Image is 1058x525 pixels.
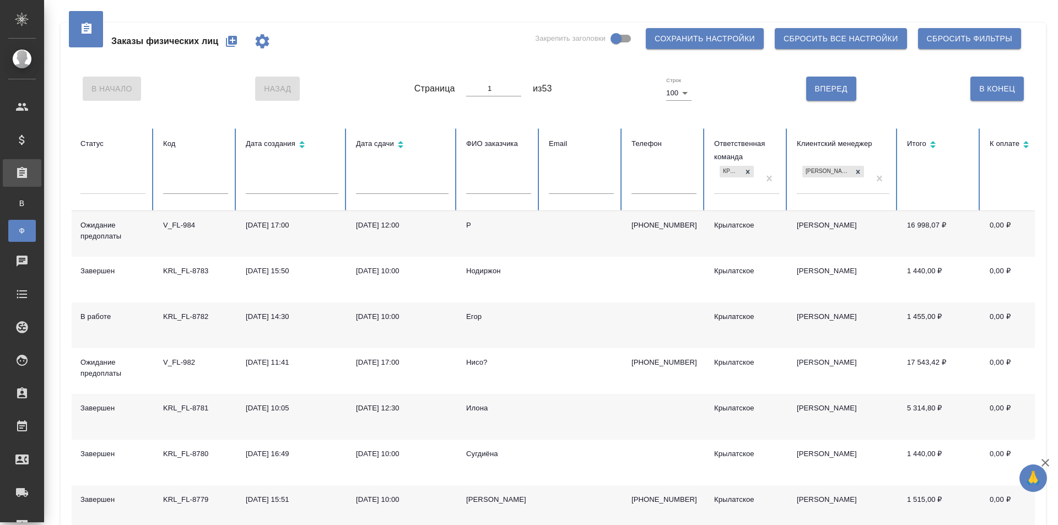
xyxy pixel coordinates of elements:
div: 100 [666,85,692,101]
div: KRL_FL-8781 [163,403,228,414]
button: Сохранить настройки [646,28,764,49]
div: [DATE] 14:30 [246,311,338,322]
span: Сохранить настройки [655,32,755,46]
td: [PERSON_NAME] [788,348,898,394]
div: Ожидание предоплаты [80,220,145,242]
div: Завершен [80,266,145,277]
div: Завершен [80,494,145,505]
button: Создать [218,28,245,55]
td: [PERSON_NAME] [788,211,898,257]
button: 🙏 [1019,464,1047,492]
div: V_FL-982 [163,357,228,368]
td: 1 455,00 ₽ [898,302,981,348]
div: Код [163,137,228,150]
div: [DATE] 12:30 [356,403,449,414]
div: ФИО заказчика [466,137,531,150]
button: Сбросить все настройки [775,28,907,49]
div: Клиентский менеджер [797,137,889,150]
button: Сбросить фильтры [918,28,1021,49]
div: [DATE] 11:41 [246,357,338,368]
div: [DATE] 10:05 [246,403,338,414]
td: 1 440,00 ₽ [898,440,981,485]
div: Крылатское [714,357,779,368]
div: Email [549,137,614,150]
div: [PERSON_NAME] [466,494,531,505]
div: Егор [466,311,531,322]
span: Страница [414,82,455,95]
div: Крылатское [720,166,742,177]
span: Сбросить фильтры [927,32,1012,46]
div: Завершен [80,448,145,459]
span: Заказы физических лиц [111,35,218,48]
div: Нодиржон [466,266,531,277]
div: Нисо? [466,357,531,368]
span: Закрепить заголовки [535,33,606,44]
div: V_FL-984 [163,220,228,231]
td: [PERSON_NAME] [788,394,898,440]
div: KRL_FL-8780 [163,448,228,459]
div: [DATE] 10:00 [356,448,449,459]
div: Сортировка [246,137,338,153]
div: Илона [466,403,531,414]
p: [PHONE_NUMBER] [631,357,697,368]
div: [DATE] 15:50 [246,266,338,277]
label: Строк [666,78,681,83]
div: [DATE] 17:00 [356,357,449,368]
div: [DATE] 10:00 [356,266,449,277]
div: [DATE] 17:00 [246,220,338,231]
div: Ожидание предоплаты [80,357,145,379]
div: [DATE] 12:00 [356,220,449,231]
td: [PERSON_NAME] [788,440,898,485]
p: [PHONE_NUMBER] [631,494,697,505]
div: [DATE] 10:00 [356,494,449,505]
span: В [14,198,30,209]
button: Вперед [806,77,856,101]
div: Крылатское [714,266,779,277]
div: Телефон [631,137,697,150]
td: [PERSON_NAME] [788,302,898,348]
div: [DATE] 10:00 [356,311,449,322]
div: Сортировка [356,137,449,153]
a: В [8,192,36,214]
div: KRL_FL-8782 [163,311,228,322]
div: Крылатское [714,494,779,505]
div: Крылатское [714,403,779,414]
div: Сугдиёна [466,448,531,459]
div: Крылатское [714,220,779,231]
td: 17 543,42 ₽ [898,348,981,394]
span: В Конец [979,82,1015,96]
div: Ответственная команда [714,137,779,164]
div: [DATE] 15:51 [246,494,338,505]
td: 5 314,80 ₽ [898,394,981,440]
span: Вперед [815,82,848,96]
div: Крылатское [714,448,779,459]
td: 16 998,07 ₽ [898,211,981,257]
div: [PERSON_NAME] [802,166,852,177]
span: Сбросить все настройки [784,32,898,46]
div: Статус [80,137,145,150]
div: Завершен [80,403,145,414]
span: из 53 [533,82,552,95]
div: KRL_FL-8783 [163,266,228,277]
div: Крылатское [714,311,779,322]
div: [DATE] 16:49 [246,448,338,459]
span: 🙏 [1024,467,1043,490]
a: Ф [8,220,36,242]
div: P [466,220,531,231]
div: Сортировка [990,137,1055,153]
div: Сортировка [907,137,972,153]
div: KRL_FL-8779 [163,494,228,505]
p: [PHONE_NUMBER] [631,220,697,231]
div: В работе [80,311,145,322]
td: [PERSON_NAME] [788,257,898,302]
td: 1 440,00 ₽ [898,257,981,302]
button: В Конец [970,77,1024,101]
span: Ф [14,225,30,236]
